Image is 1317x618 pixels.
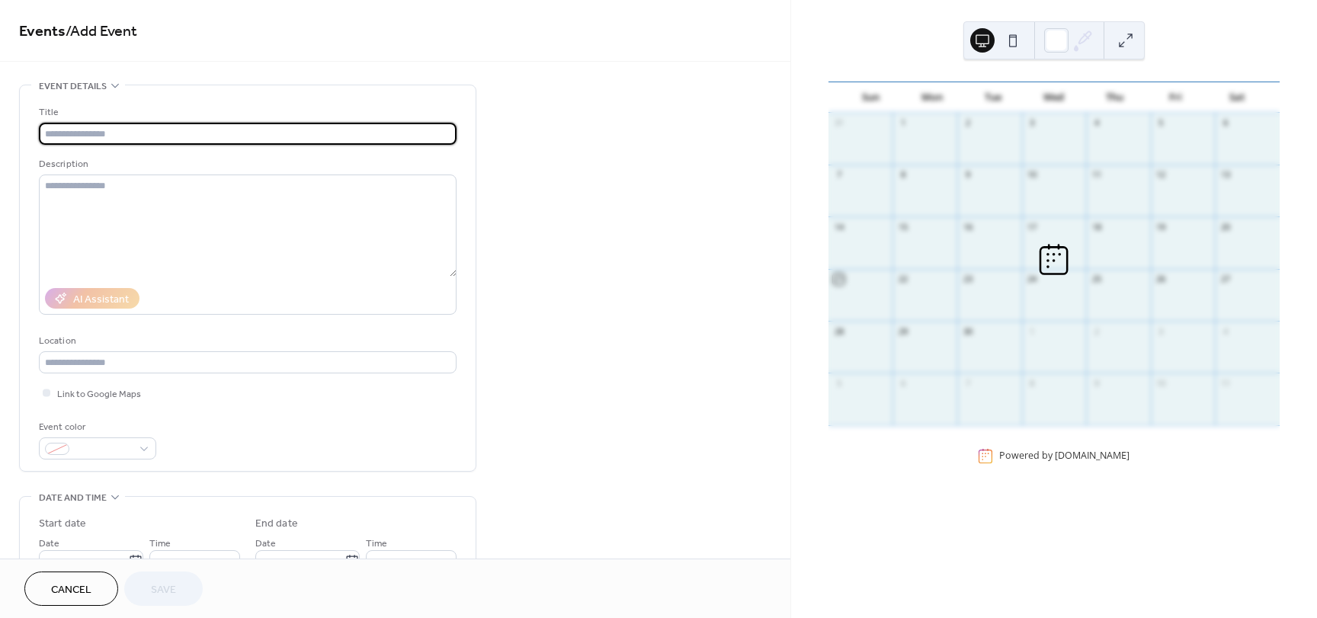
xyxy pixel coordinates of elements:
[902,82,963,113] div: Mon
[962,325,973,337] div: 30
[1146,82,1206,113] div: Fri
[962,377,973,389] div: 7
[1219,274,1231,285] div: 27
[897,117,908,129] div: 1
[962,169,973,181] div: 9
[962,117,973,129] div: 2
[1155,377,1167,389] div: 10
[19,17,66,46] a: Events
[962,274,973,285] div: 23
[1027,221,1038,232] div: 17
[1027,169,1038,181] div: 10
[39,419,153,435] div: Event color
[1027,274,1038,285] div: 24
[897,221,908,232] div: 15
[149,536,171,552] span: Time
[897,274,908,285] div: 22
[841,82,902,113] div: Sun
[1024,82,1085,113] div: Wed
[1155,117,1167,129] div: 5
[1055,450,1130,463] a: [DOMAIN_NAME]
[1155,274,1167,285] div: 26
[963,82,1024,113] div: Tue
[1206,82,1267,113] div: Sat
[39,104,453,120] div: Title
[1027,377,1038,389] div: 8
[833,169,844,181] div: 7
[833,377,844,389] div: 5
[1155,169,1167,181] div: 12
[1091,325,1102,337] div: 2
[66,17,137,46] span: / Add Event
[255,536,276,552] span: Date
[1091,221,1102,232] div: 18
[51,582,91,598] span: Cancel
[1219,117,1231,129] div: 6
[39,78,107,94] span: Event details
[833,117,844,129] div: 31
[833,325,844,337] div: 28
[39,490,107,506] span: Date and time
[57,386,141,402] span: Link to Google Maps
[1091,377,1102,389] div: 9
[255,516,298,532] div: End date
[897,169,908,181] div: 8
[39,516,86,532] div: Start date
[39,156,453,172] div: Description
[1219,377,1231,389] div: 11
[39,333,453,349] div: Location
[962,221,973,232] div: 16
[833,221,844,232] div: 14
[1155,325,1167,337] div: 3
[24,572,118,606] button: Cancel
[999,450,1130,463] div: Powered by
[1219,325,1231,337] div: 4
[1027,117,1038,129] div: 3
[1219,169,1231,181] div: 13
[833,274,844,285] div: 21
[1091,274,1102,285] div: 25
[1219,221,1231,232] div: 20
[1091,169,1102,181] div: 11
[897,377,908,389] div: 6
[366,536,387,552] span: Time
[1085,82,1146,113] div: Thu
[1155,221,1167,232] div: 19
[1027,325,1038,337] div: 1
[897,325,908,337] div: 29
[1091,117,1102,129] div: 4
[39,536,59,552] span: Date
